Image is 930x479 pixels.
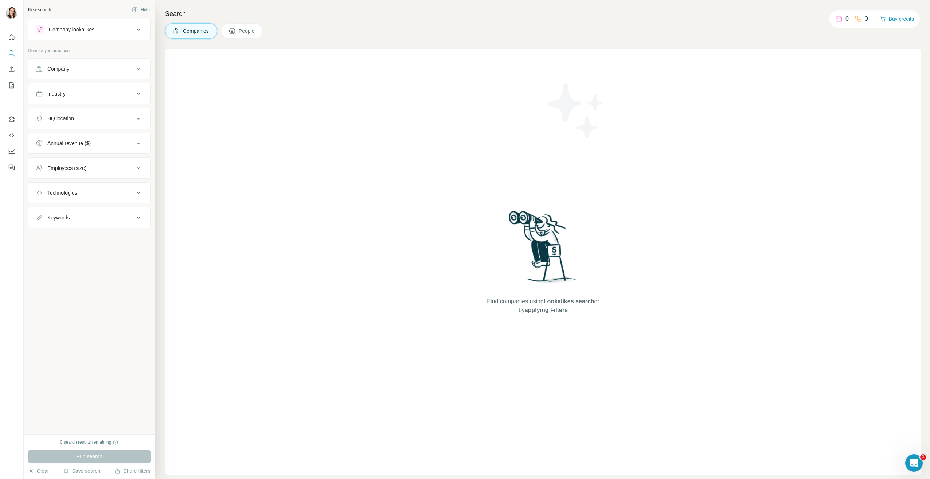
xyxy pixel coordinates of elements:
[505,209,581,290] img: Surfe Illustration - Woman searching with binoculars
[6,113,17,126] button: Use Surfe on LinkedIn
[6,129,17,142] button: Use Surfe API
[28,184,150,202] button: Technologies
[485,297,601,315] span: Find companies using or by
[6,161,17,174] button: Feedback
[239,27,255,35] span: People
[6,145,17,158] button: Dashboard
[47,189,77,196] div: Technologies
[525,307,568,313] span: applying Filters
[63,467,100,475] button: Save search
[28,21,150,38] button: Company lookalikes
[920,454,926,460] span: 1
[28,7,51,13] div: New search
[865,15,868,23] p: 0
[47,140,91,147] div: Annual revenue ($)
[28,85,150,102] button: Industry
[47,164,86,172] div: Employees (size)
[845,15,849,23] p: 0
[28,159,150,177] button: Employees (size)
[544,298,594,304] span: Lookalikes search
[28,60,150,78] button: Company
[60,439,119,445] div: 0 search results remaining
[47,65,69,73] div: Company
[165,9,921,19] h4: Search
[6,7,17,19] img: Avatar
[47,115,74,122] div: HQ location
[543,78,609,144] img: Surfe Illustration - Stars
[49,26,94,33] div: Company lookalikes
[47,90,66,97] div: Industry
[6,79,17,92] button: My lists
[880,14,914,24] button: Buy credits
[28,135,150,152] button: Annual revenue ($)
[6,63,17,76] button: Enrich CSV
[28,467,49,475] button: Clear
[127,4,155,15] button: Hide
[114,467,151,475] button: Share filters
[28,209,150,226] button: Keywords
[47,214,70,221] div: Keywords
[28,47,151,54] p: Company information
[183,27,210,35] span: Companies
[28,110,150,127] button: HQ location
[905,454,923,472] iframe: Intercom live chat
[6,31,17,44] button: Quick start
[6,47,17,60] button: Search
